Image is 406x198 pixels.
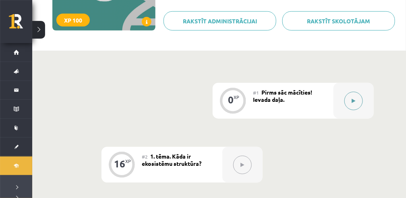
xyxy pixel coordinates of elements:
[142,153,201,167] span: 1. tēma. Kāda ir ekosistēmu struktūra?
[125,159,131,163] div: XP
[282,11,395,31] a: Rakstīt skolotājam
[142,153,148,160] span: #2
[56,14,90,27] div: XP 100
[253,89,259,96] span: #1
[114,160,125,167] div: 16
[253,89,312,103] span: Pirms sāc mācīties! Ievada daļa.
[228,96,234,103] div: 0
[9,14,32,34] a: Rīgas 1. Tālmācības vidusskola
[164,11,276,31] a: Rakstīt administrācijai
[234,95,239,99] div: XP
